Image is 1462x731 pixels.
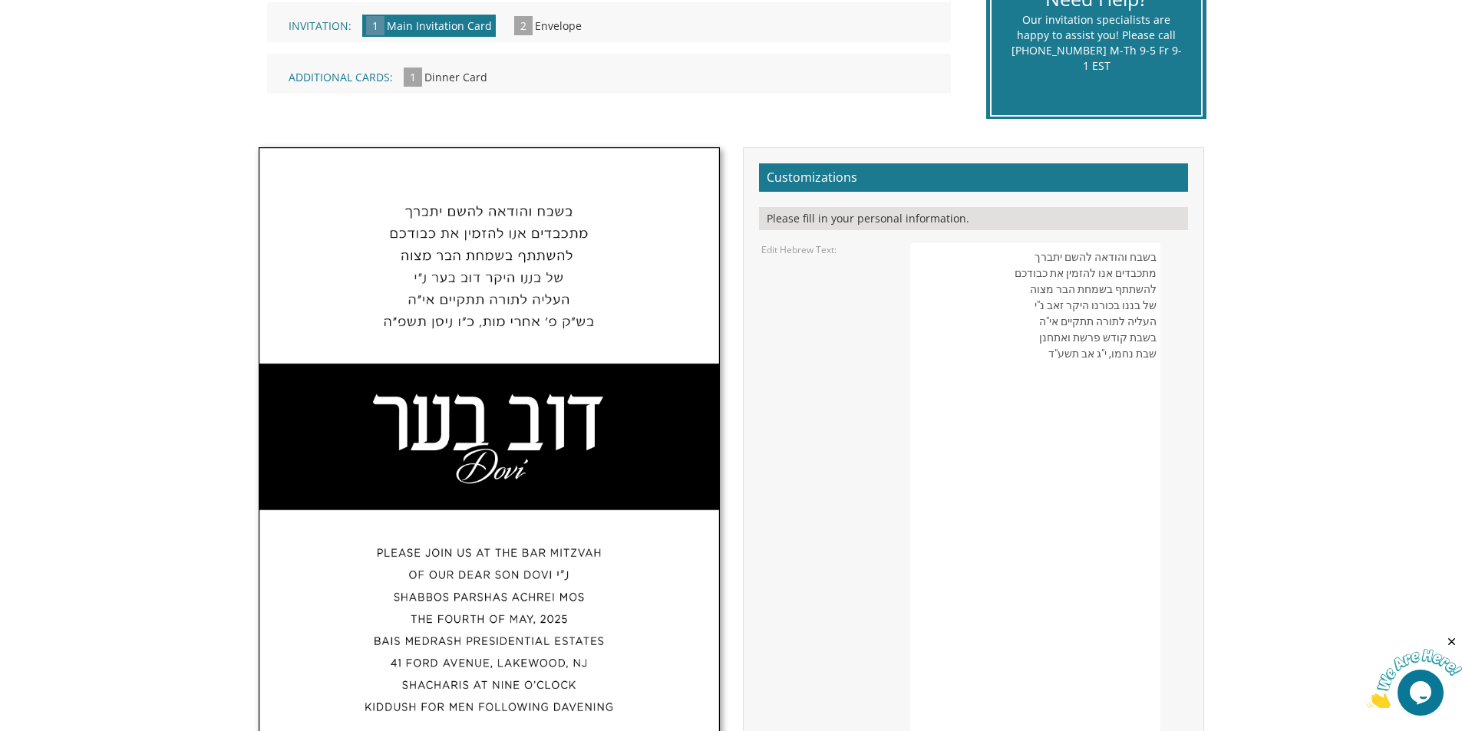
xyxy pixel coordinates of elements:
span: 2 [514,16,533,35]
span: Dinner Card [424,70,487,84]
div: Our invitation specialists are happy to assist you! Please call [PHONE_NUMBER] M-Th 9-5 Fr 9-1 EST [1011,12,1182,74]
span: Main Invitation Card [387,18,492,33]
h2: Customizations [759,163,1188,193]
span: Envelope [535,18,582,33]
span: Invitation: [289,18,351,33]
label: Edit Hebrew Text: [761,243,837,256]
span: Additional Cards: [289,70,393,84]
span: 1 [366,16,384,35]
span: 1 [404,68,422,87]
div: Please fill in your personal information. [759,207,1188,230]
iframe: chat widget [1367,635,1462,708]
